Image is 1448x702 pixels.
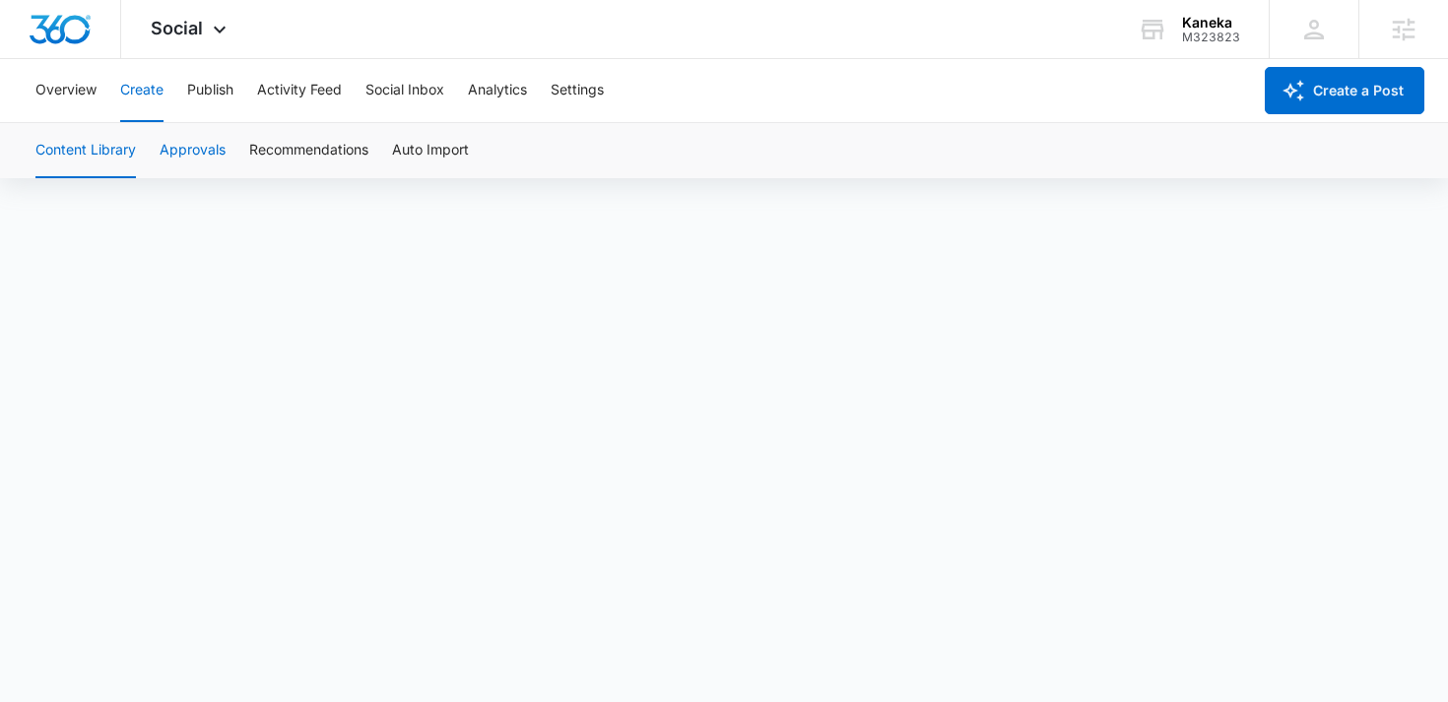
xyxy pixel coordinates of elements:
div: Domain Overview [75,116,176,129]
div: Keywords by Traffic [218,116,332,129]
button: Content Library [35,123,136,178]
div: Domain: [DOMAIN_NAME] [51,51,217,67]
button: Publish [187,59,233,122]
button: Approvals [160,123,226,178]
span: Social [151,18,203,38]
button: Settings [551,59,604,122]
button: Analytics [468,59,527,122]
button: Overview [35,59,97,122]
button: Auto Import [392,123,469,178]
img: tab_keywords_by_traffic_grey.svg [196,114,212,130]
button: Activity Feed [257,59,342,122]
div: account name [1182,15,1240,31]
div: v 4.0.25 [55,32,97,47]
button: Create a Post [1265,67,1424,114]
button: Recommendations [249,123,368,178]
img: tab_domain_overview_orange.svg [53,114,69,130]
div: account id [1182,31,1240,44]
img: website_grey.svg [32,51,47,67]
button: Social Inbox [365,59,444,122]
button: Create [120,59,164,122]
img: logo_orange.svg [32,32,47,47]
